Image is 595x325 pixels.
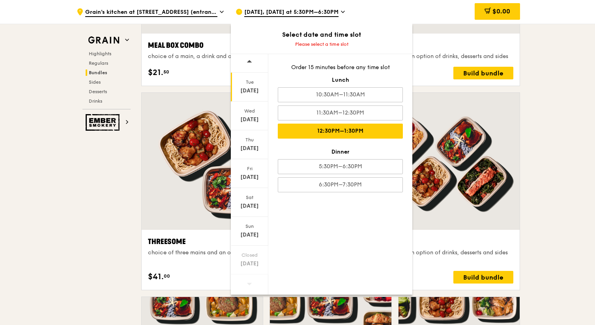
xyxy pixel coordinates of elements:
div: choice of two mains and an option of drinks, desserts and sides [341,53,513,60]
span: Regulars [89,60,108,66]
div: Tue [232,79,267,85]
div: Wed [232,108,267,114]
div: [DATE] [232,116,267,124]
div: [DATE] [232,173,267,181]
div: Twosome [341,40,513,51]
span: 00 [164,273,170,279]
div: Build bundle [453,271,513,284]
div: Dinner [278,148,403,156]
span: Sides [89,79,101,85]
div: 11:30AM–12:30PM [278,105,403,120]
div: [DATE] [232,260,267,268]
div: Fri [232,165,267,172]
div: choice of a main, a drink and a side or dessert [148,53,321,60]
div: choice of five mains and an option of drinks, desserts and sides [341,249,513,257]
span: $0.00 [492,8,510,15]
span: Highlights [89,51,111,56]
div: Build bundle [453,67,513,79]
span: $21. [148,67,163,79]
div: [DATE] [232,87,267,95]
span: [DATE], [DATE] at 5:30PM–6:30PM [244,8,339,17]
div: 12:30PM–1:30PM [278,124,403,139]
div: choice of three mains and an option of drinks, desserts and sides [148,249,321,257]
div: 10:30AM–11:30AM [278,87,403,102]
img: Grain web logo [86,33,122,47]
img: Ember Smokery web logo [86,114,122,131]
div: Select date and time slot [231,30,412,39]
div: Closed [232,252,267,258]
div: Lunch [278,76,403,84]
div: Threesome [148,236,321,247]
div: Thu [232,137,267,143]
span: Grain's kitchen at [STREET_ADDRESS] (entrance along [PERSON_NAME][GEOGRAPHIC_DATA]) [85,8,217,17]
div: Please select a time slot [231,41,412,47]
div: 5:30PM–6:30PM [278,159,403,174]
div: [DATE] [232,231,267,239]
div: Sat [232,194,267,201]
span: $41. [148,271,164,283]
div: Order 15 minutes before any time slot [278,64,403,71]
div: [DATE] [232,145,267,152]
div: 6:30PM–7:30PM [278,177,403,192]
span: Desserts [89,89,107,94]
div: Meal Box Combo [148,40,321,51]
div: [DATE] [232,202,267,210]
span: Drinks [89,98,102,104]
span: 50 [163,69,169,75]
span: Bundles [89,70,107,75]
div: Sun [232,223,267,229]
div: Fivesome [341,236,513,247]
